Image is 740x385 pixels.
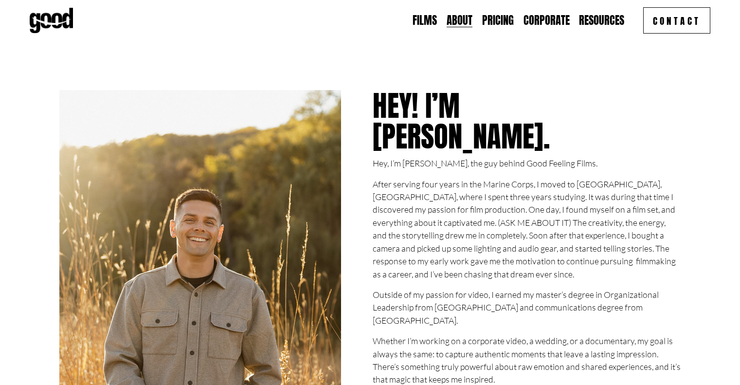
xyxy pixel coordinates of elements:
[579,14,624,27] span: Resources
[482,13,514,28] a: Pricing
[523,13,570,28] a: Corporate
[30,8,73,33] img: Good Feeling Films
[373,90,577,152] h2: Hey! I’m [PERSON_NAME].
[643,7,711,34] a: Contact
[373,157,681,169] p: Hey, I’m [PERSON_NAME], the guy behind Good Feeling Films.
[413,13,437,28] a: Films
[373,178,681,280] p: After serving four years in the Marine Corps, I moved to [GEOGRAPHIC_DATA], [GEOGRAPHIC_DATA], wh...
[373,288,681,327] p: Outside of my passion for video, I earned my master’s degree in Organizational Leadership from [G...
[447,13,472,28] a: About
[579,13,624,28] a: folder dropdown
